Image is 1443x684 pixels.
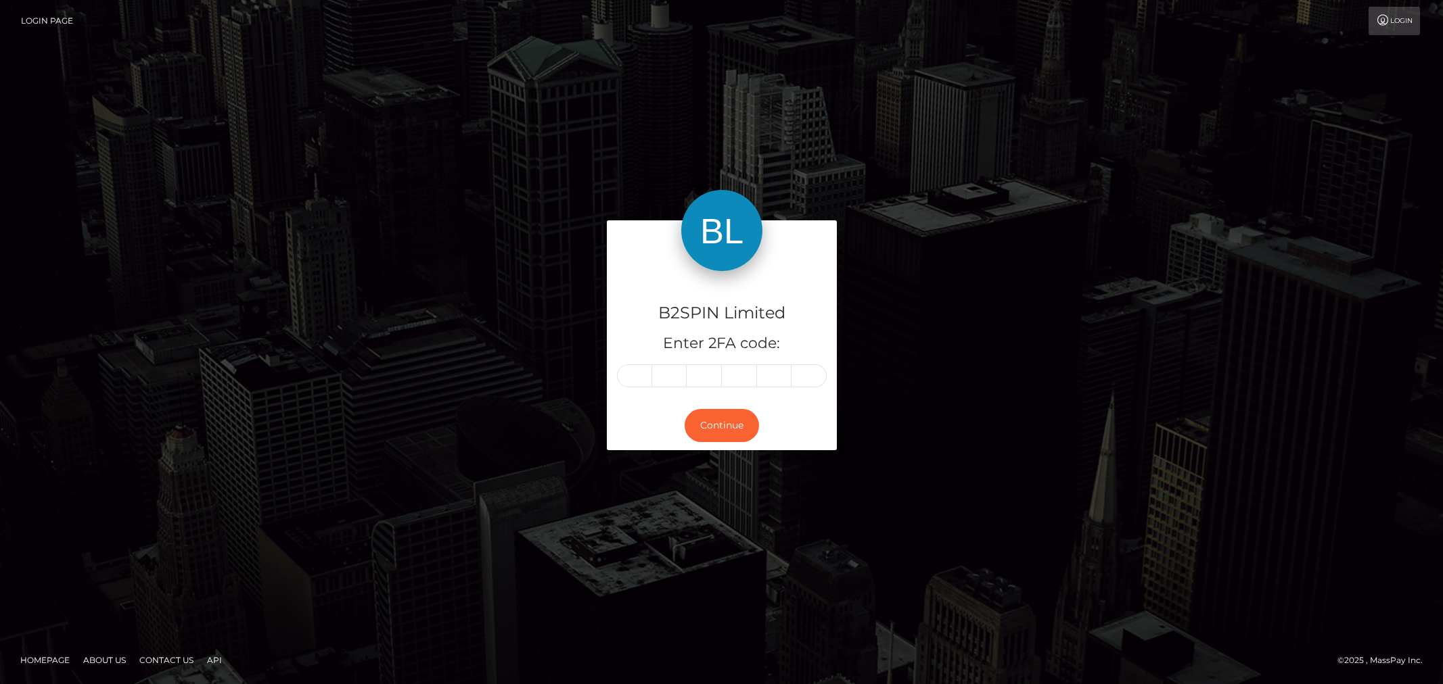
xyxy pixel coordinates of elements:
[202,650,227,670] a: API
[685,409,759,442] button: Continue
[681,190,762,271] img: B2SPIN Limited
[134,650,199,670] a: Contact Us
[1369,7,1420,35] a: Login
[21,7,73,35] a: Login Page
[15,650,75,670] a: Homepage
[78,650,131,670] a: About Us
[1337,653,1433,668] div: © 2025 , MassPay Inc.
[617,333,827,354] h5: Enter 2FA code:
[617,301,827,325] h4: B2SPIN Limited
